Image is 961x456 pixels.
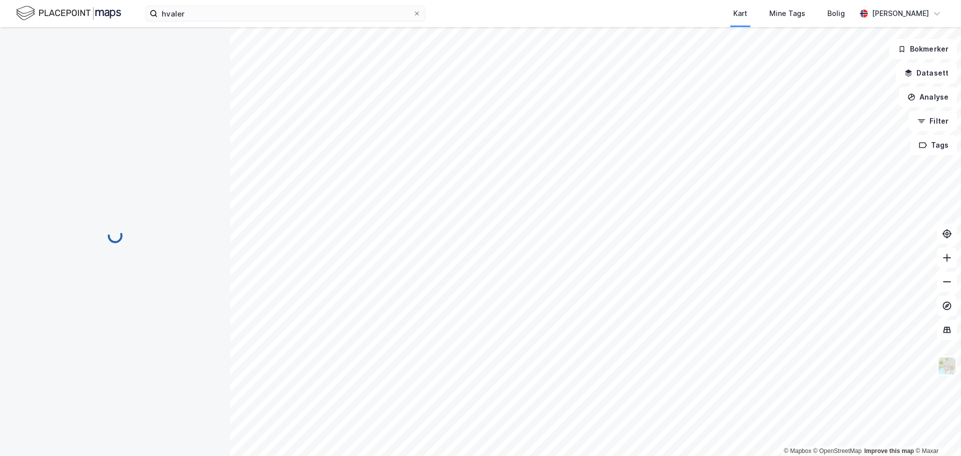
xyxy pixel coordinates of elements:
a: Improve this map [864,447,914,454]
img: logo.f888ab2527a4732fd821a326f86c7f29.svg [16,5,121,22]
button: Tags [910,135,957,155]
button: Filter [909,111,957,131]
div: Mine Tags [769,8,805,20]
a: Mapbox [784,447,811,454]
button: Datasett [896,63,957,83]
input: Søk på adresse, matrikkel, gårdeiere, leietakere eller personer [158,6,413,21]
iframe: Chat Widget [911,408,961,456]
div: Kart [733,8,747,20]
img: spinner.a6d8c91a73a9ac5275cf975e30b51cfb.svg [107,228,123,244]
button: Bokmerker [889,39,957,59]
button: Analyse [899,87,957,107]
img: Z [937,356,956,375]
div: [PERSON_NAME] [872,8,929,20]
div: Bolig [827,8,845,20]
a: OpenStreetMap [813,447,862,454]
